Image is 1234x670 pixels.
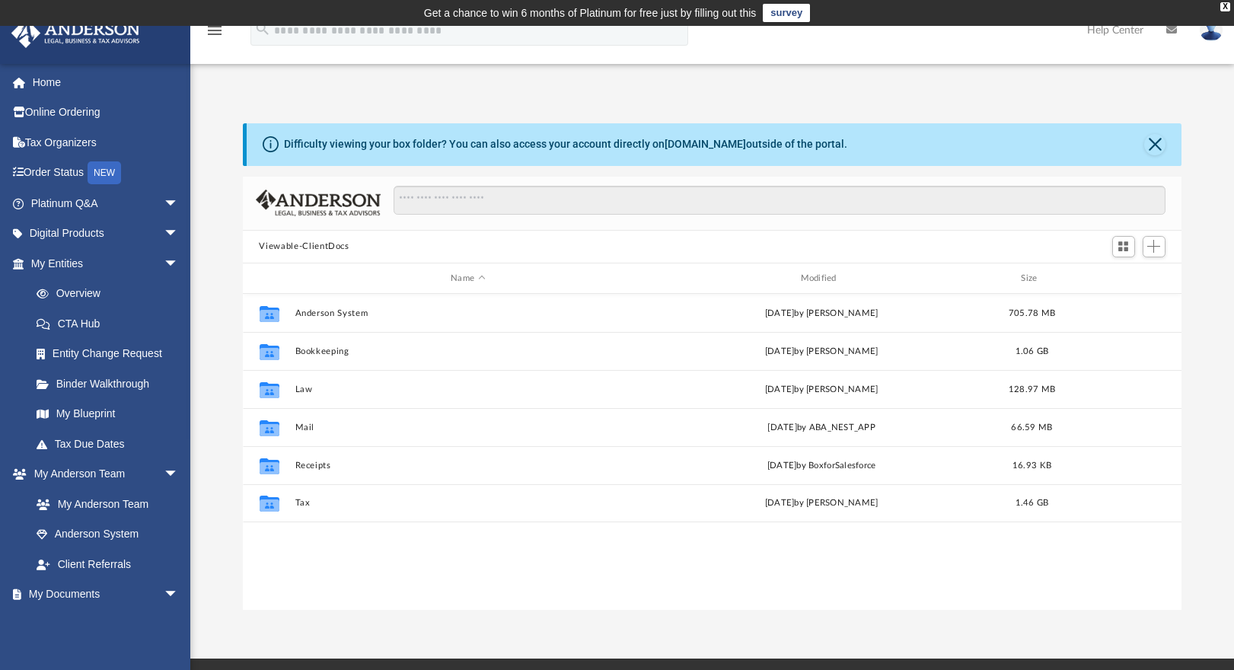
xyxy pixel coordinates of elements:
[164,188,194,219] span: arrow_drop_down
[394,186,1165,215] input: Search files and folders
[164,459,194,490] span: arrow_drop_down
[284,136,847,152] div: Difficulty viewing your box folder? You can also access your account directly on outside of the p...
[295,346,641,356] button: Bookkeeping
[11,158,202,189] a: Order StatusNEW
[648,497,994,511] div: [DATE] by [PERSON_NAME]
[1143,236,1165,257] button: Add
[763,4,810,22] a: survey
[11,579,194,610] a: My Documentsarrow_drop_down
[206,29,224,40] a: menu
[648,421,994,435] div: [DATE] by ABA_NEST_APP
[21,429,202,459] a: Tax Due Dates
[11,188,202,219] a: Platinum Q&Aarrow_drop_down
[1112,236,1135,257] button: Switch to Grid View
[648,345,994,359] div: [DATE] by [PERSON_NAME]
[21,308,202,339] a: CTA Hub
[1069,272,1175,286] div: id
[1015,499,1048,508] span: 1.46 GB
[295,384,641,394] button: Law
[11,127,202,158] a: Tax Organizers
[1220,2,1230,11] div: close
[21,519,194,550] a: Anderson System
[21,279,202,309] a: Overview
[21,339,202,369] a: Entity Change Request
[1012,461,1051,470] span: 16.93 KB
[249,272,287,286] div: id
[259,240,349,254] button: Viewable-ClientDocs
[11,459,194,490] a: My Anderson Teamarrow_drop_down
[648,307,994,321] div: [DATE] by [PERSON_NAME]
[88,161,121,184] div: NEW
[1200,19,1223,41] img: User Pic
[1008,309,1054,317] span: 705.78 MB
[1008,385,1054,394] span: 128.97 MB
[295,423,641,432] button: Mail
[21,489,187,519] a: My Anderson Team
[243,294,1182,609] div: grid
[254,21,271,37] i: search
[295,499,641,509] button: Tax
[295,308,641,318] button: Anderson System
[164,219,194,250] span: arrow_drop_down
[424,4,757,22] div: Get a chance to win 6 months of Platinum for free just by filling out this
[1011,423,1052,432] span: 66.59 MB
[11,97,202,128] a: Online Ordering
[164,579,194,611] span: arrow_drop_down
[21,368,202,399] a: Binder Walkthrough
[295,461,641,471] button: Receipts
[11,248,202,279] a: My Entitiesarrow_drop_down
[1015,347,1048,356] span: 1.06 GB
[665,138,746,150] a: [DOMAIN_NAME]
[648,272,995,286] div: Modified
[164,248,194,279] span: arrow_drop_down
[21,399,194,429] a: My Blueprint
[648,383,994,397] div: [DATE] by [PERSON_NAME]
[206,21,224,40] i: menu
[1144,134,1165,155] button: Close
[11,67,202,97] a: Home
[7,18,145,48] img: Anderson Advisors Platinum Portal
[21,549,194,579] a: Client Referrals
[21,609,187,640] a: Box
[648,459,994,473] div: [DATE] by BoxforSalesforce
[1001,272,1062,286] div: Size
[11,219,202,249] a: Digital Productsarrow_drop_down
[294,272,641,286] div: Name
